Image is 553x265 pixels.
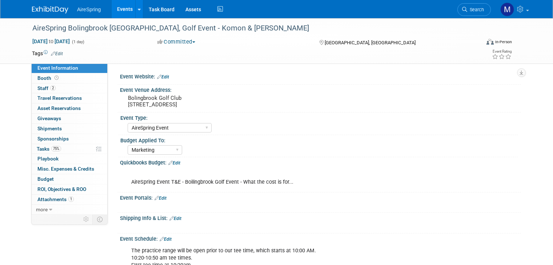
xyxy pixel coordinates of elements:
[155,38,198,46] button: Committed
[68,196,74,202] span: 1
[32,195,107,204] a: Attachments1
[120,192,521,202] div: Event Portals:
[32,134,107,144] a: Sponsorships
[77,7,101,12] span: AireSpring
[32,50,63,57] td: Tags
[467,7,484,12] span: Search
[325,40,416,45] span: [GEOGRAPHIC_DATA], [GEOGRAPHIC_DATA]
[32,83,107,93] a: Staff2
[457,3,491,16] a: Search
[32,38,70,45] span: [DATE] [DATE]
[37,176,54,182] span: Budget
[486,39,494,45] img: Format-Inperson.png
[51,146,61,151] span: 75%
[32,154,107,164] a: Playbook
[37,115,61,121] span: Giveaways
[160,237,172,242] a: Edit
[168,160,180,166] a: Edit
[157,74,169,79] a: Edit
[120,135,518,144] div: Budget Applied To:
[37,75,60,81] span: Booth
[32,73,107,83] a: Booth
[495,39,512,45] div: In-Person
[37,146,61,152] span: Tasks
[37,136,69,142] span: Sponsorships
[126,168,443,189] div: AireSpring Event T&E - Boilingbrook Golf Event - What the cost is for...
[120,213,521,222] div: Shipping Info & List:
[32,93,107,103] a: Travel Reservations
[37,65,78,71] span: Event Information
[37,126,62,131] span: Shipments
[32,103,107,113] a: Asset Reservations
[441,38,512,49] div: Event Format
[37,85,56,91] span: Staff
[53,75,60,81] span: Booth not reserved yet
[500,3,514,16] img: Matthew Peck
[32,6,68,13] img: ExhibitDay
[32,114,107,123] a: Giveaways
[32,124,107,134] a: Shipments
[37,95,82,101] span: Travel Reservations
[50,85,56,91] span: 2
[120,233,521,243] div: Event Schedule:
[36,207,48,212] span: more
[32,144,107,154] a: Tasks75%
[120,85,521,94] div: Event Venue Address:
[120,113,518,122] div: Event Type:
[32,174,107,184] a: Budget
[120,71,521,81] div: Event Website:
[155,196,167,201] a: Edit
[37,196,74,202] span: Attachments
[37,105,81,111] span: Asset Reservations
[30,22,471,35] div: AireSpring Bolingbrook [GEOGRAPHIC_DATA], Golf Event - Komon & [PERSON_NAME]
[51,51,63,56] a: Edit
[32,63,107,73] a: Event Information
[80,215,93,224] td: Personalize Event Tab Strip
[93,215,108,224] td: Toggle Event Tabs
[492,50,512,53] div: Event Rating
[32,205,107,215] a: more
[120,157,521,167] div: Quickbooks Budget:
[169,216,181,221] a: Edit
[37,166,94,172] span: Misc. Expenses & Credits
[32,184,107,194] a: ROI, Objectives & ROO
[37,186,86,192] span: ROI, Objectives & ROO
[32,164,107,174] a: Misc. Expenses & Credits
[71,40,84,44] span: (1 day)
[48,38,55,44] span: to
[128,95,279,108] pre: Bolingbrook Golf Club [STREET_ADDRESS]
[37,156,59,162] span: Playbook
